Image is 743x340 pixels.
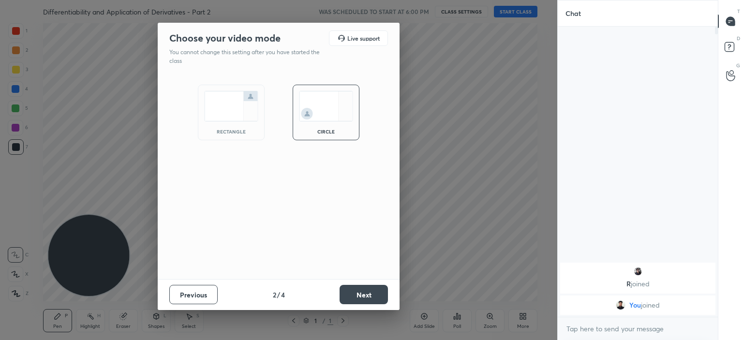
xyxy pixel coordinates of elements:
[340,285,388,304] button: Next
[737,8,740,15] p: T
[212,129,251,134] div: rectangle
[558,261,718,317] div: grid
[307,129,345,134] div: circle
[631,279,650,288] span: joined
[169,285,218,304] button: Previous
[273,290,276,300] h4: 2
[299,91,353,121] img: circleScreenIcon.acc0effb.svg
[629,301,641,309] span: You
[736,62,740,69] p: G
[566,280,710,288] p: R
[737,35,740,42] p: D
[277,290,280,300] h4: /
[616,300,625,310] img: 53d07d7978e04325acf49187cf6a1afc.jpg
[633,266,643,276] img: 7d0d5304882d40b8ab3bb87fa2ff4a8c.jpg
[641,301,660,309] span: joined
[169,32,281,44] h2: Choose your video mode
[204,91,258,121] img: normalScreenIcon.ae25ed63.svg
[347,35,380,41] h5: Live support
[169,48,326,65] p: You cannot change this setting after you have started the class
[281,290,285,300] h4: 4
[558,0,589,26] p: Chat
